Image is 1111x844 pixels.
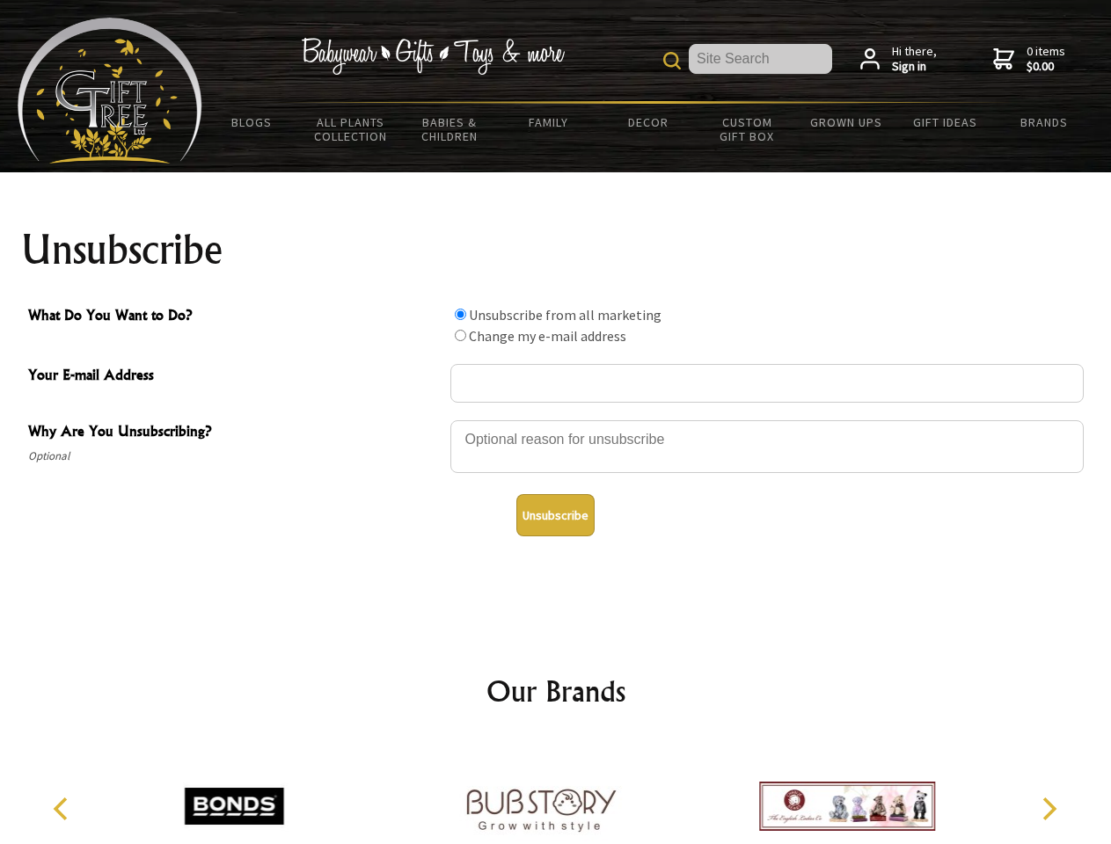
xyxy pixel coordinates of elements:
span: Your E-mail Address [28,364,442,389]
h1: Unsubscribe [21,229,1091,271]
h2: Our Brands [35,670,1077,712]
button: Next [1029,789,1068,828]
a: Hi there,Sign in [860,44,937,75]
input: Site Search [689,44,832,74]
label: Unsubscribe from all marketing [469,306,661,324]
a: Babies & Children [400,104,500,155]
label: Change my e-mail address [469,327,626,345]
a: All Plants Collection [302,104,401,155]
input: What Do You Want to Do? [455,330,466,341]
strong: Sign in [892,59,937,75]
button: Unsubscribe [516,494,595,536]
a: Gift Ideas [895,104,995,141]
textarea: Why Are You Unsubscribing? [450,420,1084,473]
a: Custom Gift Box [698,104,797,155]
img: product search [663,52,681,69]
a: Family [500,104,599,141]
span: What Do You Want to Do? [28,304,442,330]
strong: $0.00 [1027,59,1065,75]
input: What Do You Want to Do? [455,309,466,320]
a: Grown Ups [796,104,895,141]
img: Babywear - Gifts - Toys & more [301,38,565,75]
span: Hi there, [892,44,937,75]
input: Your E-mail Address [450,364,1084,403]
a: Decor [598,104,698,141]
span: 0 items [1027,43,1065,75]
button: Previous [44,789,83,828]
a: 0 items$0.00 [993,44,1065,75]
a: BLOGS [202,104,302,141]
a: Brands [995,104,1094,141]
img: Babyware - Gifts - Toys and more... [18,18,202,164]
span: Why Are You Unsubscribing? [28,420,442,446]
span: Optional [28,446,442,467]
